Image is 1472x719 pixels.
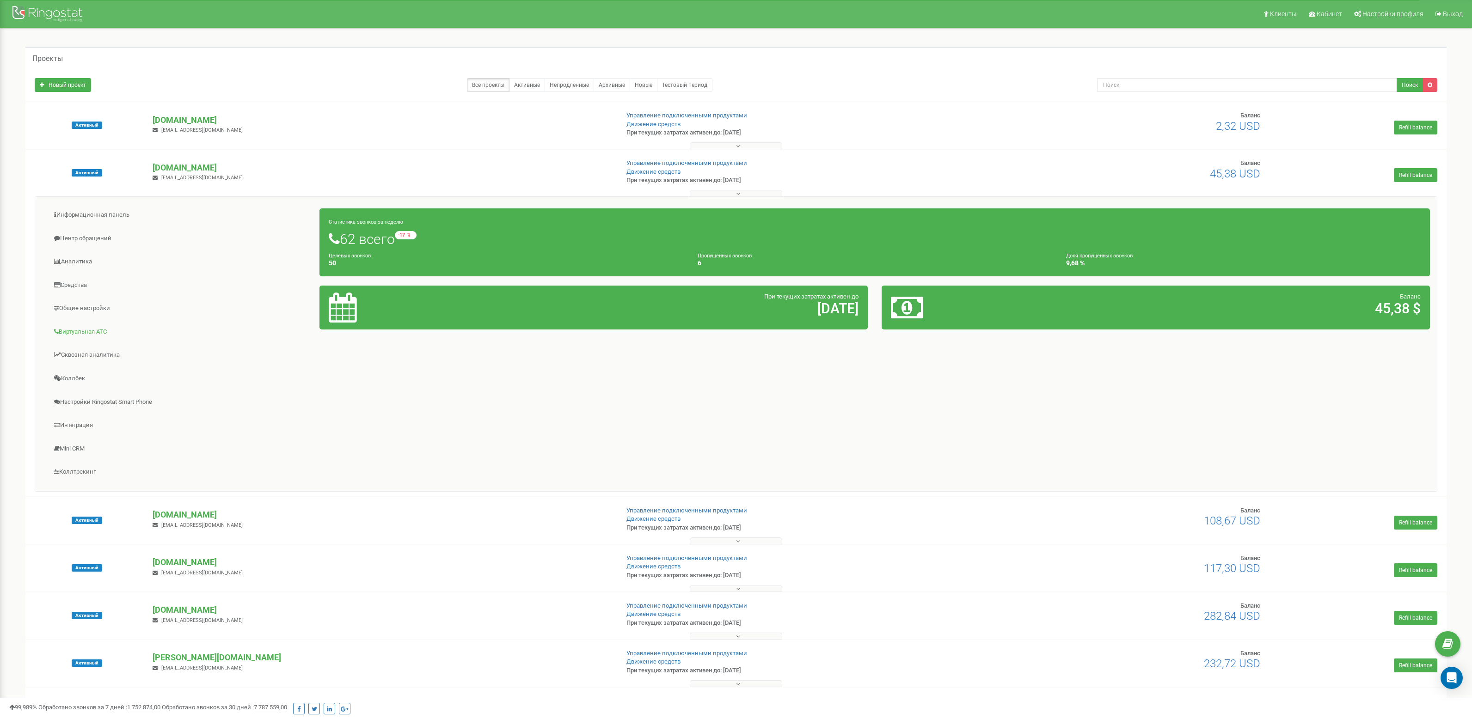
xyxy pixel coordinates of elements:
span: Баланс [1240,159,1260,166]
h4: 6 [698,260,1052,267]
p: При текущих затратах активен до: [DATE] [626,619,967,628]
span: [EMAIL_ADDRESS][DOMAIN_NAME] [161,665,243,671]
a: Архивные [594,78,630,92]
a: Информационная панель [42,204,320,226]
p: При текущих затратах активен до: [DATE] [626,128,967,137]
a: Управление подключенными продуктами [626,507,747,514]
small: -17 [395,231,417,239]
a: Общие настройки [42,297,320,320]
span: Активный [72,659,102,667]
a: Управление подключенными продуктами [626,554,747,561]
a: Коллтрекинг [42,461,320,483]
img: Ringostat Logo [12,4,86,25]
a: Управление подключенными продуктами [626,159,747,166]
u: 1 752 874,00 [127,704,160,711]
a: Центр обращений [42,227,320,250]
a: Refill balance [1394,516,1437,530]
span: 2,32 USD [1216,120,1260,133]
span: [EMAIL_ADDRESS][DOMAIN_NAME] [161,522,243,528]
span: Активный [72,564,102,572]
p: [DOMAIN_NAME] [153,604,611,616]
a: Сквозная аналитика [42,344,320,366]
p: [DOMAIN_NAME] [153,114,611,126]
span: Баланс [1240,650,1260,657]
h2: [DATE] [510,301,859,316]
h2: 45,38 $ [1072,301,1421,316]
span: [EMAIL_ADDRESS][DOMAIN_NAME] [161,127,243,133]
p: При текущих затратах активен до: [DATE] [626,524,967,532]
span: [EMAIL_ADDRESS][DOMAIN_NAME] [161,570,243,576]
span: Клиенты [1270,10,1297,18]
span: Выход [1443,10,1463,18]
h1: 62 всего [329,231,1421,247]
a: Управление подключенными продуктами [626,602,747,609]
span: 99,989% [9,704,37,711]
span: Баланс [1240,507,1260,514]
a: Тестовый период [657,78,712,92]
a: Движение средств [626,168,681,175]
span: [EMAIL_ADDRESS][DOMAIN_NAME] [161,617,243,623]
span: Баланс [1240,697,1260,704]
a: Движение средств [626,121,681,128]
span: Баланс [1240,112,1260,119]
a: Управление подключенными продуктами [626,650,747,657]
p: [DOMAIN_NAME] [153,556,611,568]
span: При текущих затратах активен до [764,293,859,300]
a: Движение средств [626,610,681,617]
p: [DOMAIN_NAME] [153,509,611,521]
span: Баланс [1240,602,1260,609]
a: Аналитика [42,250,320,273]
input: Поиск [1097,78,1397,92]
a: Движение средств [626,563,681,570]
h4: 9,68 % [1066,260,1421,267]
a: Коллбек [42,367,320,390]
a: Управление подключенными продуктами [626,697,747,704]
p: При текущих затратах активен до: [DATE] [626,571,967,580]
a: Все проекты [467,78,509,92]
a: Refill balance [1394,563,1437,577]
span: 232,72 USD [1204,657,1260,670]
a: Refill balance [1394,658,1437,672]
span: Кабинет [1317,10,1342,18]
p: [DOMAIN_NAME] [153,162,611,174]
u: 7 787 559,00 [254,704,287,711]
a: Управление подключенными продуктами [626,112,747,119]
span: 45,38 USD [1210,167,1260,180]
small: Доля пропущенных звонков [1066,253,1133,259]
a: Refill balance [1394,611,1437,625]
span: 108,67 USD [1204,514,1260,527]
a: Виртуальная АТС [42,321,320,343]
a: Активные [509,78,545,92]
span: Обработано звонков за 7 дней : [38,704,160,711]
span: 282,84 USD [1204,609,1260,622]
h4: 50 [329,260,683,267]
span: Активный [72,169,102,177]
a: Новый проект [35,78,91,92]
span: Настройки профиля [1362,10,1423,18]
small: Целевых звонков [329,253,371,259]
a: Refill balance [1394,168,1437,182]
a: Средства [42,274,320,297]
a: Движение средств [626,515,681,522]
button: Поиск [1397,78,1423,92]
a: Настройки Ringostat Smart Phone [42,391,320,414]
h5: Проекты [32,55,63,63]
span: Активный [72,517,102,524]
span: Активный [72,612,102,619]
div: Open Intercom Messenger [1441,667,1463,689]
span: [EMAIL_ADDRESS][DOMAIN_NAME] [161,175,243,181]
a: Непродленные [545,78,594,92]
a: Движение средств [626,658,681,665]
a: Интеграция [42,414,320,437]
a: Mini CRM [42,438,320,460]
a: Refill balance [1394,121,1437,134]
p: При текущих затратах активен до: [DATE] [626,666,967,675]
span: Обработано звонков за 30 дней : [162,704,287,711]
p: При текущих затратах активен до: [DATE] [626,176,967,185]
p: [PERSON_NAME][DOMAIN_NAME] [153,652,611,664]
small: Пропущенных звонков [698,253,752,259]
small: Статистика звонков за неделю [329,219,403,225]
span: Баланс [1400,293,1421,300]
span: Баланс [1240,554,1260,561]
span: Активный [72,122,102,129]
